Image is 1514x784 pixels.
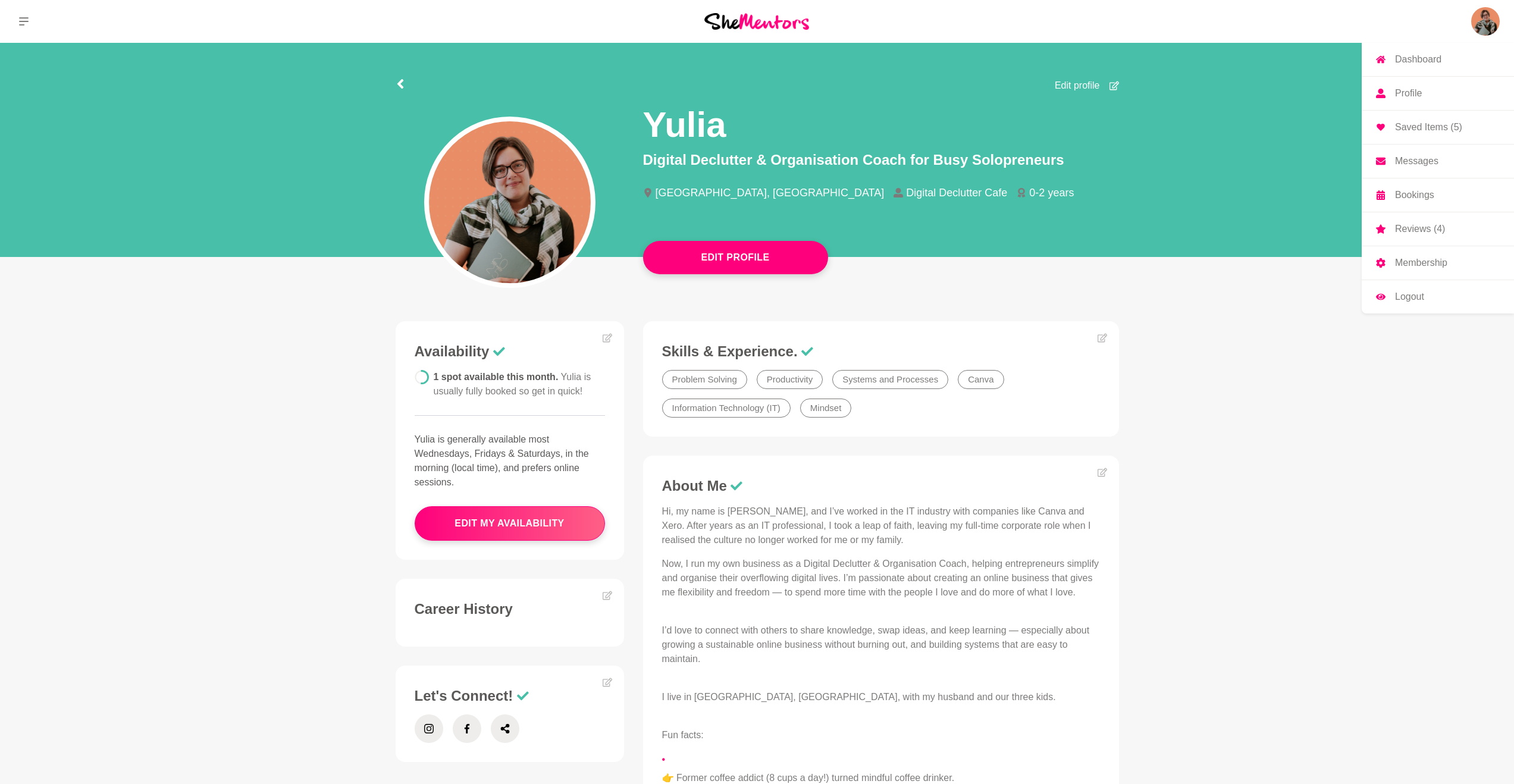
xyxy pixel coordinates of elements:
span: 1 spot available this month. [434,372,591,396]
p: Now, I run my own business as a Digital Declutter & Organisation Coach, helping entrepreneurs sim... [662,557,1100,614]
p: Hi, my name is [PERSON_NAME], and I’ve worked in the IT industry with companies like Canva and Xe... [662,504,1100,547]
p: Logout [1395,292,1424,302]
li: 0-2 years [1017,187,1083,198]
p: Digital Declutter & Organisation Coach for Busy Solopreneurs [643,149,1119,171]
h3: Availability [415,343,605,360]
button: edit my availability [415,506,605,541]
span: Edit profile [1055,79,1100,93]
p: I live in [GEOGRAPHIC_DATA], [GEOGRAPHIC_DATA], with my husband and our three kids. [662,690,1100,719]
a: Reviews (4) [1362,212,1514,246]
h3: Career History [415,600,605,618]
p: Messages [1395,156,1438,166]
a: Instagram [415,714,443,743]
li: [GEOGRAPHIC_DATA], [GEOGRAPHIC_DATA] [643,187,894,198]
a: Profile [1362,77,1514,110]
a: Saved Items (5) [1362,111,1514,144]
a: Bookings [1362,178,1514,212]
p: Profile [1395,89,1422,98]
p: Saved Items (5) [1395,123,1462,132]
li: Digital Declutter Cafe [894,187,1017,198]
p: Fun facts: [662,728,1100,742]
p: Dashboard [1395,55,1441,64]
p: Bookings [1395,190,1434,200]
h3: Skills & Experience. [662,343,1100,360]
a: YuliaDashboardProfileSaved Items (5)MessagesBookingsReviews (4)MembershipLogout [1471,7,1500,36]
p: Reviews (4) [1395,224,1445,234]
img: Yulia [1471,7,1500,36]
p: I’d love to connect with others to share knowledge, swap ideas, and keep learning — especially ab... [662,623,1100,680]
h3: About Me [662,477,1100,495]
a: Dashboard [1362,43,1514,76]
h1: Yulia [643,102,726,147]
a: Facebook [453,714,481,743]
p: Yulia is generally available most Wednesdays, Fridays & Saturdays, in the morning (local time), a... [415,432,605,490]
h3: Let's Connect! [415,687,605,705]
p: Membership [1395,258,1447,268]
img: She Mentors Logo [704,13,809,29]
button: Edit Profile [643,241,828,274]
a: Share [491,714,519,743]
a: Messages [1362,145,1514,178]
